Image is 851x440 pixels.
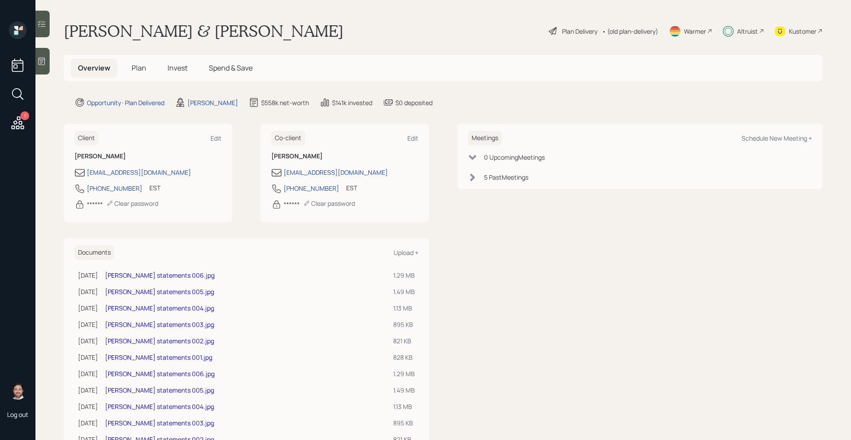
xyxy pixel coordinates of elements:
h6: Documents [74,245,114,260]
div: 1.49 MB [393,287,415,296]
img: michael-russo-headshot.png [9,382,27,400]
a: [PERSON_NAME] statements 002.jpg [105,337,214,345]
div: [DATE] [78,320,98,329]
h6: Co-client [271,131,305,145]
h6: [PERSON_NAME] [74,153,222,160]
div: 895 KB [393,320,415,329]
div: Clear password [106,199,158,208]
div: [DATE] [78,418,98,428]
div: • (old plan-delivery) [602,27,658,36]
div: 828 KB [393,353,415,362]
div: [PHONE_NUMBER] [87,184,142,193]
div: Upload + [394,248,418,257]
h6: Client [74,131,98,145]
div: Clear password [303,199,355,208]
div: Log out [7,410,28,419]
span: Overview [78,63,110,73]
div: EST [149,183,160,192]
div: [DATE] [78,353,98,362]
div: [DATE] [78,402,98,411]
span: Spend & Save [209,63,253,73]
a: [PERSON_NAME] statements 003.jpg [105,320,214,329]
div: [DATE] [78,385,98,395]
div: 1.13 MB [393,402,415,411]
div: [EMAIL_ADDRESS][DOMAIN_NAME] [87,168,191,177]
a: [PERSON_NAME] statements 005.jpg [105,287,214,296]
div: $0 deposited [395,98,433,107]
div: [EMAIL_ADDRESS][DOMAIN_NAME] [284,168,388,177]
div: 1.13 MB [393,303,415,313]
div: Warmer [684,27,706,36]
h1: [PERSON_NAME] & [PERSON_NAME] [64,21,344,41]
a: [PERSON_NAME] statements 001.jpg [105,353,212,361]
div: 0 Upcoming Meeting s [484,153,545,162]
div: Schedule New Meeting + [742,134,812,142]
div: [PERSON_NAME] [187,98,238,107]
h6: [PERSON_NAME] [271,153,418,160]
h6: Meetings [468,131,502,145]
div: [DATE] [78,303,98,313]
a: [PERSON_NAME] statements 005.jpg [105,386,214,394]
div: EST [346,183,357,192]
div: Altruist [737,27,758,36]
div: 7 [20,111,29,120]
div: $558k net-worth [261,98,309,107]
div: [DATE] [78,271,98,280]
span: Plan [132,63,146,73]
div: [DATE] [78,287,98,296]
div: Opportunity · Plan Delivered [87,98,164,107]
div: 1.29 MB [393,271,415,280]
a: [PERSON_NAME] statements 004.jpg [105,304,214,312]
div: Kustomer [789,27,816,36]
div: 821 KB [393,336,415,346]
div: 1.29 MB [393,369,415,378]
div: [DATE] [78,336,98,346]
div: 5 Past Meeting s [484,173,528,182]
div: Edit [211,134,222,142]
div: 1.49 MB [393,385,415,395]
div: Edit [407,134,418,142]
div: $141k invested [332,98,372,107]
span: Invest [168,63,187,73]
div: [DATE] [78,369,98,378]
a: [PERSON_NAME] statements 003.jpg [105,419,214,427]
a: [PERSON_NAME] statements 006.jpg [105,271,215,279]
a: [PERSON_NAME] statements 004.jpg [105,402,214,411]
div: [PHONE_NUMBER] [284,184,339,193]
div: 895 KB [393,418,415,428]
div: Plan Delivery [562,27,597,36]
a: [PERSON_NAME] statements 006.jpg [105,369,215,378]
